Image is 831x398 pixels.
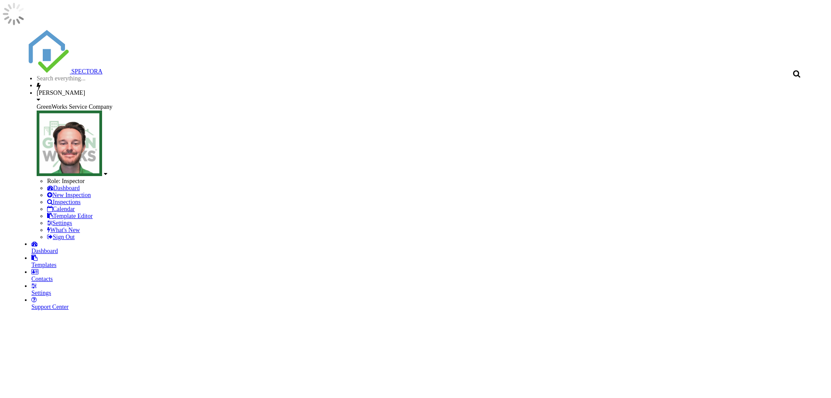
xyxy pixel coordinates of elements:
span: Role: Inspector [47,178,85,184]
a: Template Editor [47,213,92,219]
a: Contacts [31,269,810,283]
a: Dashboard [47,185,80,191]
div: Contacts [31,276,810,283]
a: Templates [31,255,810,269]
a: Calendar [47,206,75,212]
input: Search everything... [37,75,110,82]
img: The Best Home Inspection Software - Spectora [26,30,70,73]
a: Dashboard [31,241,810,255]
span: SPECTORA [72,68,103,75]
div: Dashboard [31,248,810,255]
a: New Inspection [47,192,91,198]
img: peter_donegan__senior_engineer_pe_140562.png [37,111,102,176]
div: Settings [31,290,810,297]
a: Settings [31,283,810,297]
div: Support Center [31,304,810,311]
a: Support Center [31,297,810,311]
a: Settings [47,220,72,226]
div: Templates [31,262,810,269]
div: GreenWorks Service Company [37,104,805,111]
a: Sign Out [47,234,75,240]
div: [PERSON_NAME] [37,90,805,97]
a: What's New [47,227,80,233]
a: Inspections [47,199,81,205]
a: SPECTORA [26,68,103,75]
